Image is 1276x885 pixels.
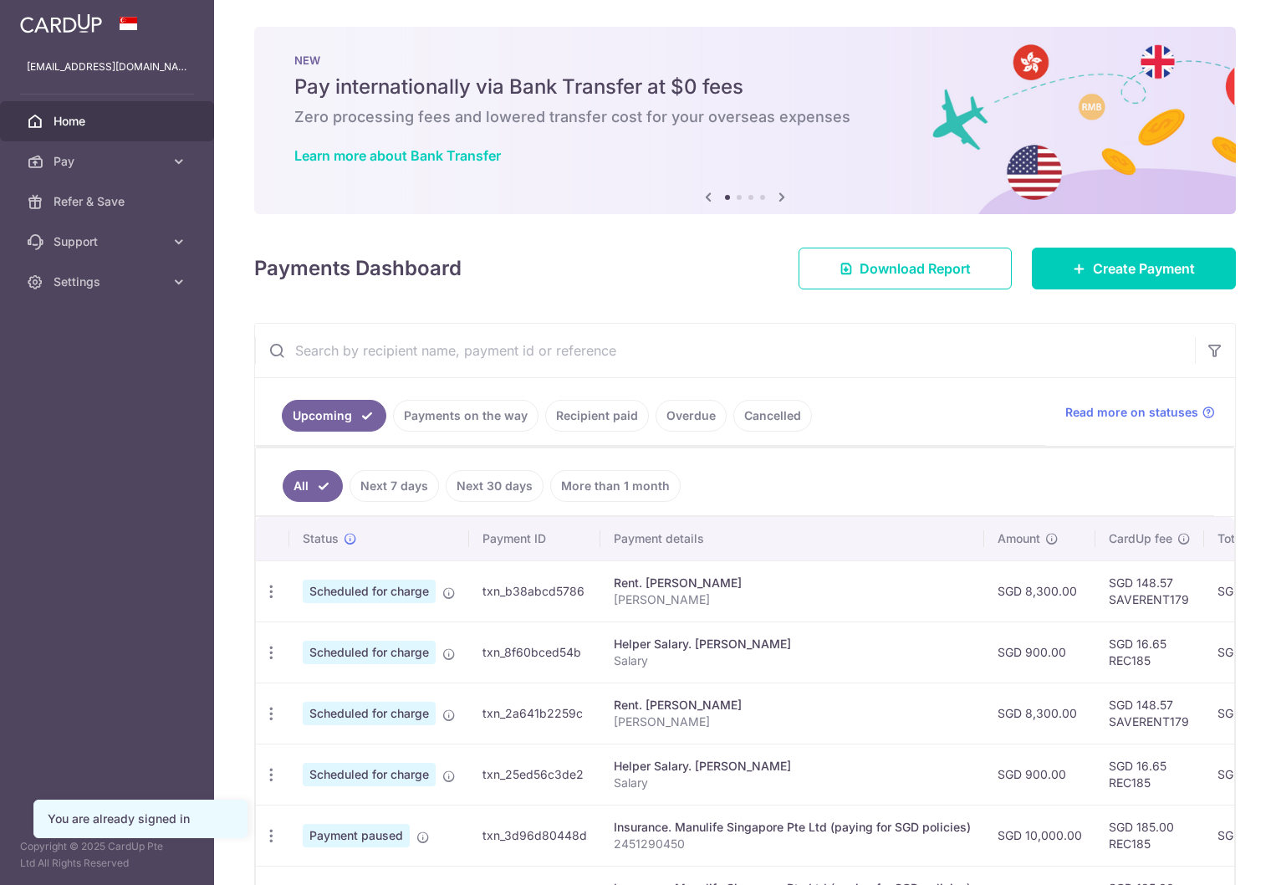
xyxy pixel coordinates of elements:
span: Download Report [860,258,971,279]
th: Payment details [600,517,984,560]
span: Amount [998,530,1040,547]
th: Payment ID [469,517,600,560]
span: Scheduled for charge [303,580,436,603]
span: Scheduled for charge [303,702,436,725]
td: txn_25ed56c3de2 [469,744,600,805]
td: txn_3d96d80448d [469,805,600,866]
h6: Zero processing fees and lowered transfer cost for your overseas expenses [294,107,1196,127]
span: Refer & Save [54,193,164,210]
td: txn_2a641b2259c [469,683,600,744]
h5: Pay internationally via Bank Transfer at $0 fees [294,74,1196,100]
td: SGD 185.00 REC185 [1095,805,1204,866]
a: Download Report [799,248,1012,289]
span: Help [38,12,72,27]
div: Insurance. Manulife Singapore Pte Ltd (paying for SGD policies) [614,819,971,836]
td: SGD 10,000.00 [984,805,1095,866]
td: SGD 8,300.00 [984,560,1095,622]
img: CardUp [20,13,102,33]
p: [PERSON_NAME] [614,591,971,608]
a: Cancelled [733,400,812,432]
td: txn_b38abcd5786 [469,560,600,622]
td: SGD 900.00 [984,622,1095,683]
a: Read more on statuses [1065,404,1215,421]
a: Upcoming [282,400,386,432]
a: Payments on the way [393,400,538,432]
a: All [283,470,343,502]
div: Rent. [PERSON_NAME] [614,697,971,714]
a: Recipient paid [545,400,649,432]
td: SGD 16.65 REC185 [1095,622,1204,683]
span: Scheduled for charge [303,641,436,664]
span: Payment paused [303,824,410,847]
span: Read more on statuses [1065,404,1198,421]
a: Next 30 days [446,470,544,502]
a: Learn more about Bank Transfer [294,147,501,164]
span: Home [54,113,164,130]
td: SGD 900.00 [984,744,1095,805]
span: Support [54,233,164,250]
span: Settings [54,274,164,290]
td: SGD 148.57 SAVERENT179 [1095,560,1204,622]
h4: Payments Dashboard [254,253,462,284]
td: SGD 16.65 REC185 [1095,744,1204,805]
input: Search by recipient name, payment id or reference [255,324,1195,377]
p: Salary [614,775,971,791]
td: SGD 148.57 SAVERENT179 [1095,683,1204,744]
p: NEW [294,54,1196,67]
span: CardUp fee [1109,530,1172,547]
img: Bank transfer banner [254,27,1236,214]
p: 2451290450 [614,836,971,852]
span: Scheduled for charge [303,763,436,786]
td: txn_8f60bced54b [469,622,600,683]
p: Salary [614,652,971,669]
div: Helper Salary. [PERSON_NAME] [614,758,971,775]
a: Create Payment [1032,248,1236,289]
div: Helper Salary. [PERSON_NAME] [614,636,971,652]
p: [PERSON_NAME] [614,714,971,730]
span: Total amt. [1217,530,1273,547]
div: You are already signed in [48,811,233,827]
span: Create Payment [1093,258,1195,279]
span: Pay [54,153,164,170]
p: [EMAIL_ADDRESS][DOMAIN_NAME] [27,59,187,75]
td: SGD 8,300.00 [984,683,1095,744]
div: Rent. [PERSON_NAME] [614,575,971,591]
span: Status [303,530,339,547]
a: More than 1 month [550,470,681,502]
a: Next 7 days [350,470,439,502]
a: Overdue [656,400,727,432]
